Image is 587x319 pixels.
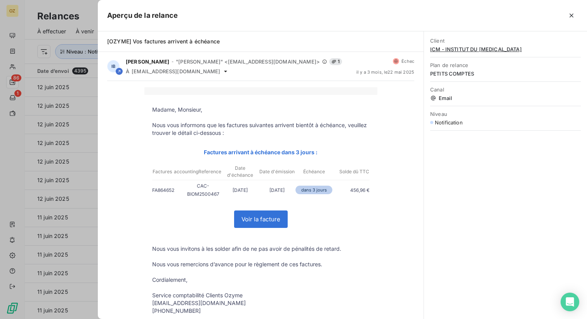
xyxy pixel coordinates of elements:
[107,60,120,72] div: IB
[152,299,370,307] p: [EMAIL_ADDRESS][DOMAIN_NAME]
[152,307,370,315] p: [PHONE_NUMBER]
[152,106,370,114] p: Madame, Monsieur,
[152,260,370,268] p: Nous vous remercions d’avance pour le règlement de ces factures.
[430,38,581,44] span: Client
[329,58,342,65] span: 1
[174,168,221,175] p: accountingReference
[234,211,287,228] a: Voir la facture
[430,71,581,77] span: PETITS COMPTES
[332,186,369,194] p: 456,96 €
[430,62,581,68] span: Plan de relance
[152,276,370,284] p: Cordialement,
[172,59,174,64] span: -
[356,70,414,74] span: il y a 3 mois , le 22 mai 2025
[295,186,332,194] p: dans 3 jours
[152,148,370,157] p: Factures arrivant à échéance dans 3 jours :
[259,168,295,175] p: Date d'émission
[222,165,258,179] p: Date d'échéance
[561,293,579,311] div: Open Intercom Messenger
[185,182,222,198] p: CAC-BIOM2500467
[126,59,169,65] span: [PERSON_NAME]
[132,68,220,74] span: [EMAIL_ADDRESS][DOMAIN_NAME]
[296,168,332,175] p: Échéance
[107,10,178,21] h5: Aperçu de la relance
[430,46,581,52] span: ICM - INSTITUT DU [MEDICAL_DATA]
[176,59,320,65] span: "[PERSON_NAME]" <[EMAIL_ADDRESS][DOMAIN_NAME]>
[222,186,259,194] p: [DATE]
[430,86,581,93] span: Canal
[152,121,370,137] p: Nous vous informons que les factures suivantes arrivent bientôt à échéance, veuillez trouver le d...
[430,111,581,117] span: Niveau
[152,291,370,299] p: Service comptabilité Clients Ozyme
[107,38,220,45] span: [OZYME] Vos factures arrivent à échéance
[430,95,581,101] span: Email
[126,68,129,74] span: À
[153,168,173,175] p: Factures
[435,119,463,126] span: Notification
[401,59,414,64] span: Échec
[259,186,295,194] p: [DATE]
[333,168,369,175] p: Solde dû TTC
[152,186,185,194] p: FA864652
[152,245,370,253] p: Nous vous invitons à les solder afin de ne pas avoir de pénalités de retard.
